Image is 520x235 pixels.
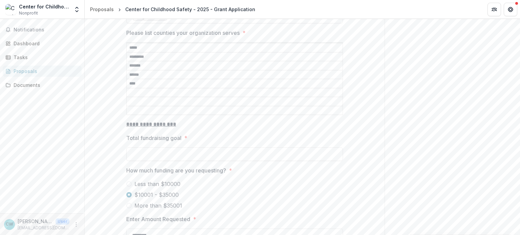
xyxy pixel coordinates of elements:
[3,79,82,91] a: Documents
[487,3,501,16] button: Partners
[87,4,116,14] a: Proposals
[126,215,190,223] p: Enter Amount Requested
[19,10,38,16] span: Nonprofit
[14,40,76,47] div: Dashboard
[14,81,76,89] div: Documents
[134,180,180,188] span: Less than $10000
[3,24,82,35] button: Notifications
[87,4,258,14] nav: breadcrumb
[72,220,80,229] button: More
[14,54,76,61] div: Tasks
[126,134,181,142] p: Total fundraising goal
[72,3,82,16] button: Open entity switcher
[125,6,255,13] div: Center for Childhood Safety - 2025 - Grant Application
[3,38,82,49] a: Dashboard
[14,27,79,33] span: Notifications
[90,6,114,13] div: Proposals
[56,218,69,225] p: User
[134,191,179,199] span: $10001 - $35000
[126,29,240,37] p: Please list counties your organization serves
[18,225,69,231] p: [EMAIL_ADDRESS][DOMAIN_NAME]
[3,52,82,63] a: Tasks
[6,222,13,227] div: Christel Weinaug
[134,202,182,210] span: More than $35001
[18,218,53,225] p: [PERSON_NAME]
[504,3,517,16] button: Get Help
[14,68,76,75] div: Proposals
[19,3,69,10] div: Center for Childhood Safety
[5,4,16,15] img: Center for Childhood Safety
[126,166,226,174] p: How much funding are you requesting?
[3,66,82,77] a: Proposals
